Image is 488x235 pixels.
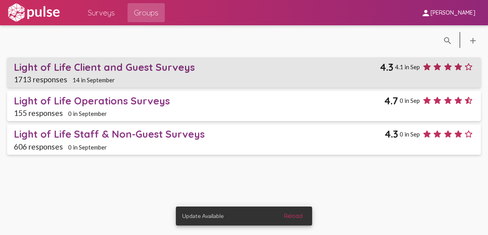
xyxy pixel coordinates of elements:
mat-icon: person [421,8,431,18]
span: Reload [284,212,303,220]
a: Light of Life Staff & Non-Guest Surveys4.30 in Sep606 responses0 in September [7,125,481,155]
span: 4.3 [380,61,393,73]
span: [PERSON_NAME] [431,9,475,17]
span: Groups [134,6,158,20]
span: 1713 responses [14,75,67,84]
a: Light of Life Operations Surveys4.70 in Sep155 responses0 in September [7,91,481,121]
button: language [465,32,481,48]
a: Light of Life Client and Guest Surveys4.34.1 in Sep1713 responses14 in September [7,57,481,87]
span: 0 in September [68,110,107,117]
span: 4.1 in Sep [395,63,420,70]
button: language [440,32,456,48]
span: 606 responses [14,142,63,151]
a: Surveys [82,3,121,22]
span: 0 in September [68,144,107,151]
img: white-logo.svg [6,3,61,23]
a: Groups [128,3,165,22]
span: 0 in Sep [400,131,420,138]
button: Reload [278,209,309,223]
button: [PERSON_NAME] [415,5,482,20]
span: 14 in September [72,76,115,83]
span: Update Available [182,212,224,220]
div: Light of Life Client and Guest Surveys [14,61,380,73]
span: Surveys [88,6,115,20]
span: 4.7 [384,95,398,107]
div: Light of Life Staff & Non-Guest Surveys [14,128,385,140]
span: 4.3 [385,128,398,140]
mat-icon: language [443,36,452,45]
span: 155 responses [14,108,63,117]
div: Light of Life Operations Surveys [14,95,384,107]
span: 0 in Sep [400,97,420,104]
mat-icon: language [468,36,478,45]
